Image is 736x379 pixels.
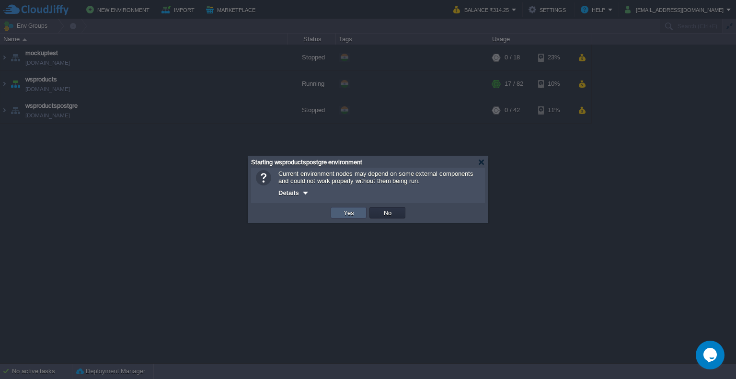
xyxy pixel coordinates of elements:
[341,208,357,217] button: Yes
[278,170,473,184] span: Current environment nodes may depend on some external components and could not work properly with...
[251,159,362,166] span: Starting wsproductspostgre environment
[381,208,394,217] button: No
[278,189,299,196] span: Details
[696,341,726,369] iframe: chat widget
